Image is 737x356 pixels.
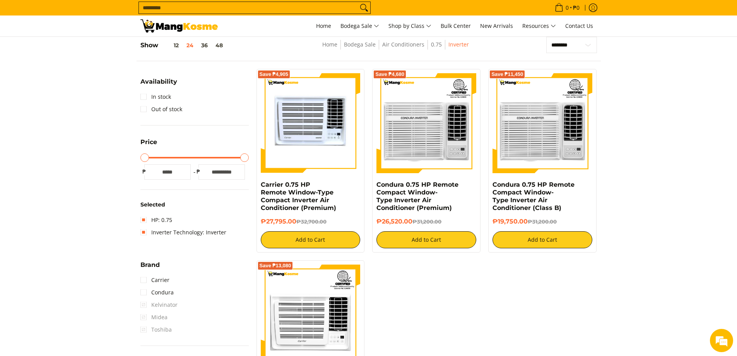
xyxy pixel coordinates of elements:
span: Midea [140,311,168,323]
span: Bulk Center [441,22,471,29]
button: Add to Cart [376,231,476,248]
a: New Arrivals [476,15,517,36]
a: Carrier [140,274,169,286]
span: Brand [140,262,160,268]
a: HP: 0.75 [140,214,172,226]
del: ₱31,200.00 [412,218,441,225]
a: Resources [518,15,560,36]
a: 0.75 [431,41,442,48]
span: ₱0 [572,5,581,10]
img: Bodega Sale Aircon l Mang Kosme: Home Appliances Warehouse Sale 0.75 Inverter [140,19,218,33]
span: Save ₱13,080 [260,263,291,268]
span: Bodega Sale [340,21,379,31]
button: 12 [158,42,183,48]
span: Resources [522,21,556,31]
a: Inverter Technology: Inverter [140,226,226,239]
span: Save ₱4,905 [260,72,289,77]
h6: ₱26,520.00 [376,218,476,225]
span: Contact Us [565,22,593,29]
summary: Open [140,79,177,91]
span: Save ₱4,680 [375,72,404,77]
h6: ₱27,795.00 [261,218,361,225]
a: Condura 0.75 HP Remote Compact Window-Type Inverter Air Conditioner (Class B) [492,181,575,212]
span: Inverter [448,40,469,50]
a: Condura 0.75 HP Remote Compact Window-Type Inverter Air Conditioner (Premium) [376,181,458,212]
a: Bulk Center [437,15,475,36]
span: Price [140,139,157,145]
span: Home [316,22,331,29]
span: Availability [140,79,177,85]
a: Condura [140,286,174,299]
h5: Show [140,41,227,49]
a: Carrier 0.75 HP Remote Window-Type Compact Inverter Air Conditioner (Premium) [261,181,336,212]
span: New Arrivals [480,22,513,29]
img: Condura 0.75 HP Remote Compact Window-Type Inverter Air Conditioner (Premium) [376,73,476,173]
span: ₱ [140,168,148,175]
span: • [552,3,582,12]
img: Condura 0.75 HP Remote Compact Window-Type Inverter Air Conditioner (Class B) [492,73,592,173]
h6: ₱19,750.00 [492,218,592,225]
img: Carrier 0.75 HP Remote Window-Type Compact Inverter Air Conditioner (Premium) - 0 [261,73,361,173]
nav: Main Menu [226,15,597,36]
h6: Selected [140,201,249,208]
a: Contact Us [561,15,597,36]
a: Bodega Sale [344,41,376,48]
span: Kelvinator [140,299,178,311]
span: Toshiba [140,323,172,336]
a: Out of stock [140,103,182,115]
nav: Breadcrumbs [272,40,520,57]
a: Home [312,15,335,36]
a: Bodega Sale [337,15,383,36]
span: Shop by Class [388,21,431,31]
summary: Open [140,262,160,274]
span: ₱ [195,168,202,175]
a: In stock [140,91,171,103]
button: Search [358,2,370,14]
del: ₱32,700.00 [296,218,327,225]
button: 24 [183,42,197,48]
button: 36 [197,42,212,48]
a: Air Conditioners [382,41,424,48]
a: Home [322,41,337,48]
button: 48 [212,42,227,48]
summary: Open [140,139,157,151]
a: Shop by Class [385,15,435,36]
button: Add to Cart [492,231,592,248]
button: Add to Cart [261,231,361,248]
span: 0 [564,5,570,10]
span: Save ₱11,450 [491,72,523,77]
del: ₱31,200.00 [528,218,557,225]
